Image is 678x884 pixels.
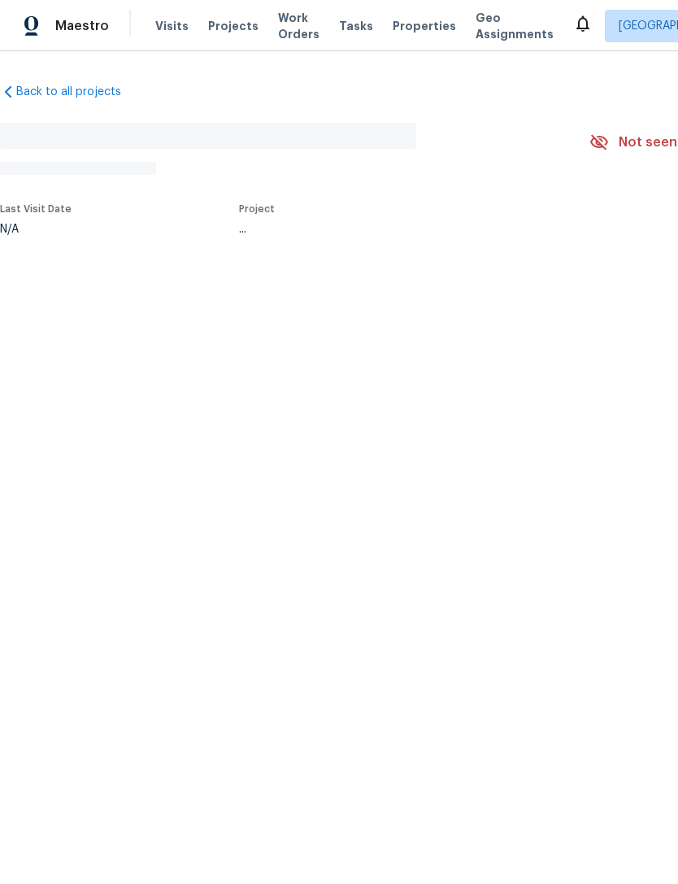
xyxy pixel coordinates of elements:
[239,204,275,214] span: Project
[339,20,373,32] span: Tasks
[55,18,109,34] span: Maestro
[393,18,456,34] span: Properties
[476,10,554,42] span: Geo Assignments
[278,10,319,42] span: Work Orders
[208,18,259,34] span: Projects
[155,18,189,34] span: Visits
[239,224,551,235] div: ...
